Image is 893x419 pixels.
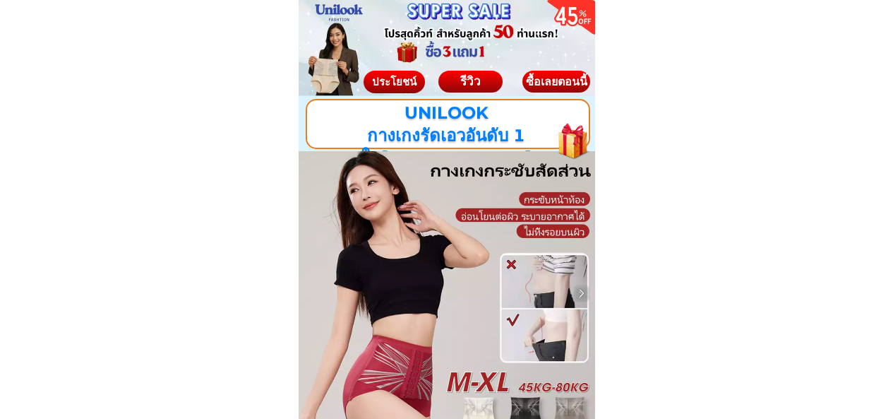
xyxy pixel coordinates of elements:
[361,125,531,167] span: กางเกงรัดเอวอันดับ 1 ใน[PERSON_NAME]
[522,76,590,88] div: ซื้อเลยตอนนี้
[404,102,488,123] span: UNILOOK
[438,72,503,90] div: รีวิว
[372,74,416,88] span: ประโยชน์
[575,286,589,300] img: navigation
